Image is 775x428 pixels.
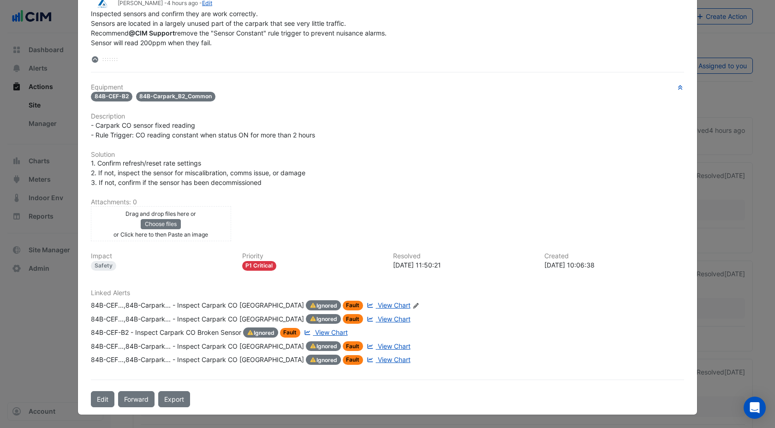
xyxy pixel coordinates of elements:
[544,260,685,270] div: [DATE] 10:06:38
[91,56,99,63] fa-layers: Scroll to Top
[378,342,411,350] span: View Chart
[125,210,196,217] small: Drag and drop files here or
[378,301,411,309] span: View Chart
[365,314,410,324] a: View Chart
[91,289,684,297] h6: Linked Alerts
[343,355,364,365] span: Fault
[412,302,419,309] fa-icon: Edit Linked Alerts
[91,10,387,47] span: Inspected sensors and confirm they are work correctly. Sensors are located in a largely unused pa...
[315,328,348,336] span: View Chart
[280,328,301,338] span: Fault
[91,261,116,271] div: Safety
[306,300,341,310] span: Ignored
[91,113,684,120] h6: Description
[91,198,684,206] h6: Attachments: 0
[378,356,411,363] span: View Chart
[242,252,382,260] h6: Priority
[306,355,341,365] span: Ignored
[91,314,304,324] div: 84B-CEF...,84B-Carpark... - Inspect Carpark CO [GEOGRAPHIC_DATA]
[393,252,533,260] h6: Resolved
[744,397,766,419] div: Open Intercom Messenger
[343,314,364,324] span: Fault
[365,341,410,351] a: View Chart
[91,151,684,159] h6: Solution
[544,252,685,260] h6: Created
[91,83,684,91] h6: Equipment
[242,261,277,271] div: P1 Critical
[343,341,364,351] span: Fault
[91,327,241,338] div: 84B-CEF-B2 - Inspect Carpark CO Broken Sensor
[91,300,304,310] div: 84B-CEF...,84B-Carpark... - Inspect Carpark CO [GEOGRAPHIC_DATA]
[343,301,364,310] span: Fault
[91,355,304,365] div: 84B-CEF...,84B-Carpark... - Inspect Carpark CO [GEOGRAPHIC_DATA]
[365,300,410,310] a: View Chart
[306,314,341,324] span: Ignored
[91,159,305,186] span: 1. Confirm refresh/reset rate settings 2. If not, inspect the sensor for miscalibration, comms is...
[91,341,304,351] div: 84B-CEF...,84B-Carpark... - Inspect Carpark CO [GEOGRAPHIC_DATA]
[118,391,155,407] button: Forward
[91,92,132,101] span: 84B-CEF-B2
[136,92,216,101] span: 84B-Carpark_B2_Common
[129,29,175,37] span: support@cim.io [CIM]
[113,231,208,238] small: or Click here to then Paste an image
[365,355,410,365] a: View Chart
[91,252,231,260] h6: Impact
[141,219,181,229] button: Choose files
[302,327,347,338] a: View Chart
[393,260,533,270] div: [DATE] 11:50:21
[378,315,411,323] span: View Chart
[91,391,114,407] button: Edit
[91,121,315,139] span: - Carpark CO sensor fixed reading - Rule Trigger: CO reading constant when status ON for more tha...
[306,341,341,351] span: Ignored
[243,327,278,338] span: Ignored
[158,391,190,407] a: Export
